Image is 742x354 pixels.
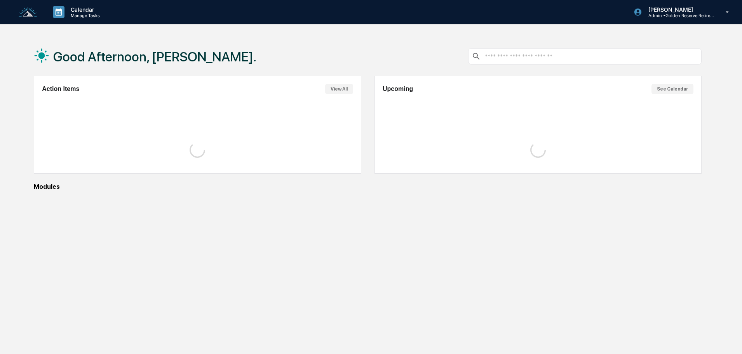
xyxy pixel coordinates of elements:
p: Calendar [64,6,104,13]
p: Manage Tasks [64,13,104,18]
div: Modules [34,183,702,190]
h1: Good Afternoon, [PERSON_NAME]. [53,49,256,65]
p: [PERSON_NAME] [642,6,714,13]
h2: Action Items [42,85,79,92]
p: Admin • Golden Reserve Retirement [642,13,714,18]
button: See Calendar [651,84,693,94]
button: View All [325,84,353,94]
h2: Upcoming [383,85,413,92]
img: logo [19,7,37,17]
